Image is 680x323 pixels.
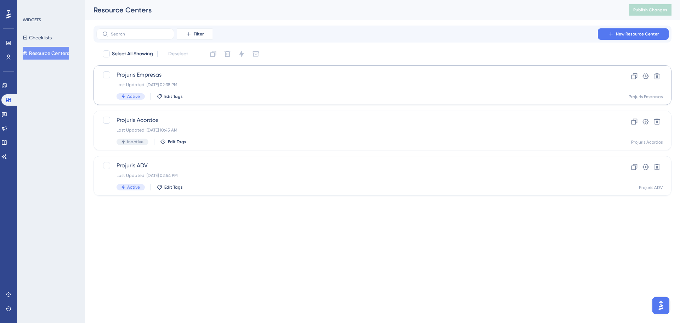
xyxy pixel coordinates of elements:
span: Edit Tags [164,94,183,99]
button: Edit Tags [160,139,186,145]
input: Search [111,32,168,37]
div: Projuris ADV [639,185,663,190]
span: Edit Tags [168,139,186,145]
div: Projuris Empresas [629,94,663,100]
span: Deselect [168,50,188,58]
div: Last Updated: [DATE] 10:45 AM [117,127,592,133]
button: Checklists [23,31,52,44]
button: New Resource Center [598,28,669,40]
span: Select All Showing [112,50,153,58]
button: Edit Tags [157,184,183,190]
button: Edit Tags [157,94,183,99]
span: Filter [194,31,204,37]
span: Projuris Acordos [117,116,592,124]
iframe: UserGuiding AI Assistant Launcher [650,295,671,316]
span: Inactive [127,139,143,145]
span: Active [127,184,140,190]
span: Publish Changes [633,7,667,13]
button: Deselect [162,48,194,60]
span: Projuris ADV [117,161,592,170]
div: WIDGETS [23,17,41,23]
div: Last Updated: [DATE] 02:38 PM [117,82,592,88]
div: Resource Centers [93,5,611,15]
button: Publish Changes [629,4,671,16]
span: Edit Tags [164,184,183,190]
div: Last Updated: [DATE] 02:54 PM [117,173,592,178]
div: Projuris Acordos [631,139,663,145]
button: Resource Centers [23,47,69,60]
button: Filter [177,28,212,40]
span: Active [127,94,140,99]
span: Projuris Empresas [117,71,592,79]
span: New Resource Center [616,31,659,37]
